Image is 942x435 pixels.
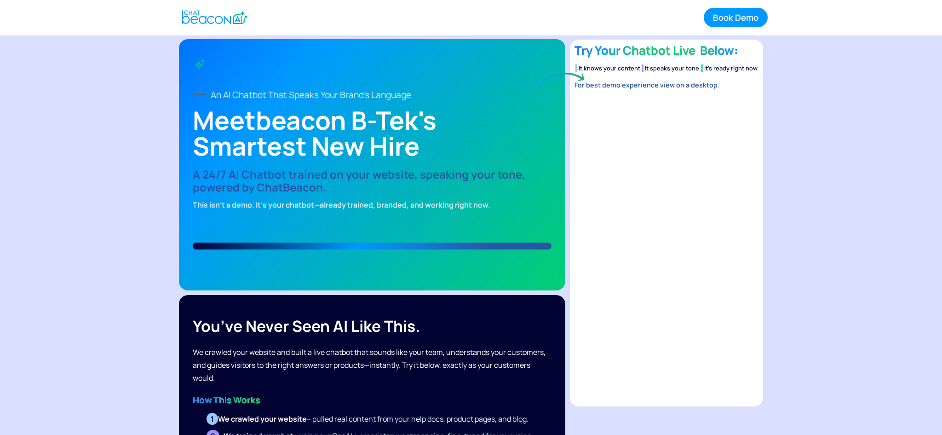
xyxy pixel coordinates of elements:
li: It’s ready right now [701,64,758,72]
div: Book Demo [713,12,758,23]
div: We crawled your website and built a live chatbot that sounds like your team, understands your cus... [193,346,551,384]
h4: Try Your Chatbot Live Below: [574,41,758,60]
strong: We crawled your website [218,414,307,424]
strong: You’ve never seen AI like this. [193,315,420,336]
strong: This isn’t a demo. It’s your chatbot—already trained, branded, and working right now. [193,200,490,210]
a: home [174,6,253,29]
img: Line [193,94,206,95]
h1: Meet Smartest New Hire [193,107,551,159]
a: Book Demo [704,8,768,27]
li: It knows your content [575,64,640,72]
li: It speaks your tone [642,64,699,72]
strong: An AI Chatbot That Speaks Your Brand's Language [211,89,411,101]
strong: 1 [211,414,214,424]
strong: beacon B-Tek's [256,103,437,138]
div: For best demo experience view on a desktop. [574,76,758,92]
div: ‍ [193,394,551,407]
li: – pulled real content from your help docs, product pages, and blog. [202,412,551,426]
strong: How This Works [193,394,260,406]
strong: A 24/7 AI Chatbot trained on your website, speaking your tone, powered by ChatBeacon. [193,167,525,195]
